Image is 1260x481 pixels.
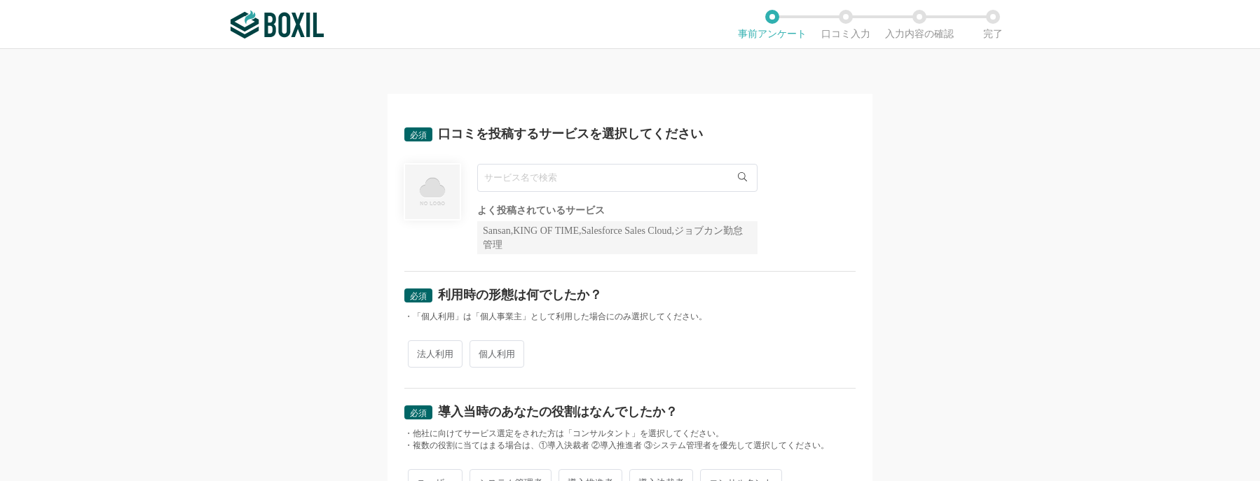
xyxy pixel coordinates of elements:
[477,221,758,254] div: Sansan,KING OF TIME,Salesforce Sales Cloud,ジョブカン勤怠管理
[410,408,427,418] span: 必須
[408,340,463,368] span: 法人利用
[477,164,758,192] input: サービス名で検索
[404,311,856,323] div: ・「個人利用」は「個人事業主」として利用した場合にのみ選択してください。
[410,130,427,140] span: 必須
[882,10,956,39] li: 入力内容の確認
[438,127,703,140] div: 口コミを投稿するサービスを選択してください
[470,340,524,368] span: 個人利用
[438,288,602,301] div: 利用時の形態は何でしたか？
[477,206,758,216] div: よく投稿されているサービス
[809,10,882,39] li: 口コミ入力
[404,440,856,452] div: ・複数の役割に当てはまる場合は、①導入決裁者 ②導入推進者 ③システム管理者を優先して選択してください。
[404,428,856,440] div: ・他社に向けてサービス選定をされた方は「コンサルタント」を選択してください。
[410,291,427,301] span: 必須
[438,405,678,418] div: 導入当時のあなたの役割はなんでしたか？
[735,10,809,39] li: 事前アンケート
[231,11,324,39] img: ボクシルSaaS_ロゴ
[956,10,1029,39] li: 完了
